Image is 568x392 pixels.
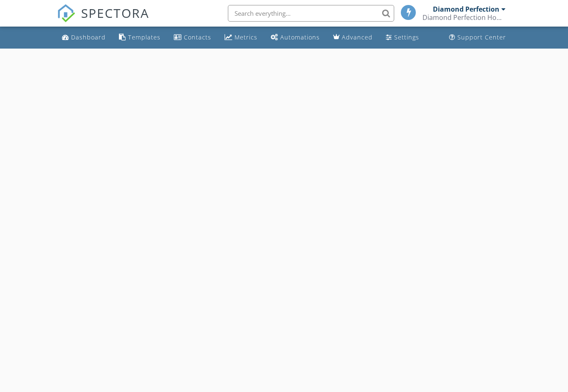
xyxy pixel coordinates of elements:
a: Templates [116,30,164,45]
div: Diamond Perfection Home & Property Inspections [422,13,506,22]
div: Automations [280,33,320,41]
div: Settings [394,33,419,41]
div: Dashboard [71,33,106,41]
div: Support Center [457,33,506,41]
input: Search everything... [228,5,394,22]
a: Advanced [330,30,376,45]
a: Automations (Basic) [267,30,323,45]
div: Contacts [184,33,211,41]
img: The Best Home Inspection Software - Spectora [57,4,75,22]
div: Templates [128,33,161,41]
a: Metrics [221,30,261,45]
span: SPECTORA [81,4,149,22]
div: Metrics [235,33,257,41]
a: Contacts [170,30,215,45]
a: Dashboard [59,30,109,45]
a: Support Center [446,30,509,45]
a: Settings [383,30,422,45]
a: SPECTORA [57,11,149,29]
div: Advanced [342,33,373,41]
div: Diamond Perfection [433,5,499,13]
